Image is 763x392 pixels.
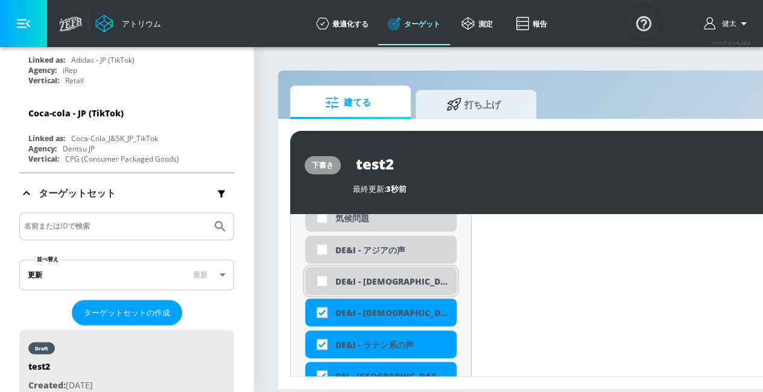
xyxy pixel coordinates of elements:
div: Coca-cola - JP (TikTok)Linked as:Coca-Cola_J&SK_JP_TikTokAgency:Dentsu JPVertical:CPG (Consumer P... [19,98,234,167]
font: 最適化する [332,19,369,29]
font: 下書き [312,160,334,170]
span: Created: [28,379,66,390]
button: 健太 [704,16,751,31]
font: 並べ替え [37,255,59,263]
button: ターゲットセットの作成 [72,300,182,326]
div: DE&I - [DEMOGRAPHIC_DATA]の声 [305,267,457,295]
font: ターゲットセットの作成 [84,307,170,318]
div: Coca-cola - JP (TikTok) [28,107,124,119]
div: ターゲットセット [19,173,234,213]
font: DE&I - [DEMOGRAPHIC_DATA]の声 [335,307,477,318]
font: DE&I - [DEMOGRAPHIC_DATA]の声 [335,276,477,287]
div: Dentsu JP [63,144,95,154]
div: CPG (Consumer Packaged Goods) [65,154,179,164]
font: 3秒前 [386,183,407,194]
div: Linked as: [28,133,65,144]
div: Agency: [28,65,57,75]
font: 気候問題 [335,212,369,224]
div: DE&I - [DEMOGRAPHIC_DATA]の声 [305,299,457,326]
div: Coca-Cola_J&SK_JP_TikTok [71,133,158,144]
font: 4.24.0 [736,39,751,46]
div: DEI - [GEOGRAPHIC_DATA]の声 [305,362,457,390]
div: 気候問題 [305,204,457,232]
div: Agency: [28,144,57,154]
font: ターゲット [404,19,440,29]
div: Vertical: [28,75,59,86]
font: バージョン [712,39,736,46]
font: 報告 [532,19,546,29]
a: アトリウム [95,14,161,33]
font: 最終更新: [353,183,386,194]
button: オープンリソースセンター [627,6,660,40]
input: 名前またはIDで検索 [24,218,207,234]
font: DE&I - アジアの声 [335,244,405,256]
font: アトリウム [122,18,161,29]
font: DE&I - ラテン系の声 [335,339,414,350]
div: DE&I - ラテン系の声 [305,330,457,358]
font: 健太 [722,19,736,28]
font: 建てる [344,96,371,108]
font: 更新 [28,270,42,280]
font: ターゲットセット [39,186,116,200]
font: 打ち上げ [464,98,501,110]
div: DE&I - アジアの声 [305,236,457,264]
div: Vertical: [28,154,59,164]
font: DEI - [GEOGRAPHIC_DATA]の声 [335,370,462,382]
div: test2 [28,360,95,378]
div: Linked as:Adidas - JP (TikTok)Agency:iRepVertical:Retail [19,20,234,89]
div: Linked as: [28,55,65,65]
font: 最新 [193,270,207,280]
div: Adidas - JP (TikTok) [71,55,135,65]
font: 測定 [478,19,492,29]
div: Retail [65,75,84,86]
div: iRep [63,65,77,75]
div: draft [35,345,48,351]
